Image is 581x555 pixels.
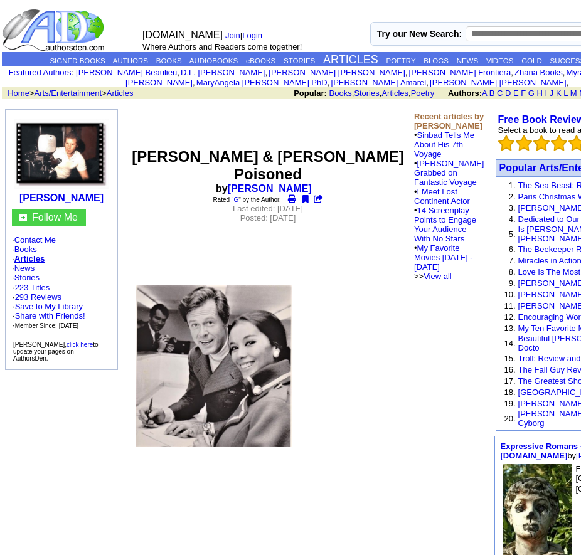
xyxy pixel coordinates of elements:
[509,192,516,201] font: 2.
[570,88,577,98] a: M
[136,285,292,447] img: 81718.jpg
[489,88,495,98] a: B
[504,339,515,348] font: 14.
[504,414,515,423] font: 20.
[107,88,134,98] a: Articles
[528,88,535,98] a: G
[113,57,148,65] a: AUTHORS
[19,193,104,203] a: [PERSON_NAME]
[457,57,479,65] a: NEWS
[414,187,476,281] font: •
[509,203,516,213] font: 3.
[179,70,181,77] font: i
[377,29,462,39] label: Try our New Search:
[14,273,40,282] a: Stories
[181,68,265,77] a: D.L. [PERSON_NAME]
[504,365,515,374] font: 16.
[429,80,430,87] font: i
[414,243,473,272] a: My Favorite Movies [DATE] - [DATE]
[269,68,405,77] a: [PERSON_NAME] [PERSON_NAME]
[13,283,85,330] font: · ·
[381,88,408,98] a: Articles
[556,88,562,98] a: K
[504,301,515,310] font: 11.
[14,254,45,263] a: Articles
[486,57,513,65] a: VIDEOS
[216,183,320,194] b: by
[15,311,85,320] a: Share with Friends!
[537,88,543,98] a: H
[448,88,482,98] b: Authors:
[414,159,484,187] a: [PERSON_NAME] Grabbed on Fantastic Voyage
[504,312,515,322] font: 12.
[509,267,516,277] font: 8.
[19,214,27,221] img: gc.jpg
[498,135,514,151] img: bigemptystars.png
[195,80,196,87] font: i
[189,57,238,65] a: AUDIOBOOKS
[513,70,514,77] font: i
[12,235,111,330] font: · · · · ·
[246,57,275,65] a: eBOOKS
[414,243,473,281] font: • >>
[504,354,515,363] font: 15.
[14,263,35,273] a: News
[9,68,73,77] font: :
[504,324,515,333] font: 13.
[424,57,449,65] a: BLOGS
[329,88,352,98] a: Books
[414,206,476,281] font: •
[50,57,105,65] a: SIGNED BOOKS
[3,88,133,98] font: > >
[233,204,303,223] font: Last edited: [DATE] Posted: [DATE]
[513,88,519,98] a: E
[15,292,61,302] a: 293 Reviews
[509,181,516,190] font: 1.
[414,130,474,159] a: Sinbad Tells Me About His 7th Voyage
[76,68,177,77] a: [PERSON_NAME] Beaulieu
[294,88,327,98] b: Popular:
[354,88,379,98] a: Stories
[8,88,29,98] a: Home
[225,31,267,40] font: |
[284,57,315,65] a: STORIES
[142,29,223,40] font: [DOMAIN_NAME]
[551,135,567,151] img: bigemptystars.png
[15,302,83,311] a: Save to My Library
[509,256,516,265] font: 7.
[514,68,563,77] a: Zhana Books
[213,196,280,203] font: Rated " " by the Author.
[414,206,476,243] a: 14 Screenplay Points to Engage Your Audience With No Stars
[323,53,378,66] a: ARTICLES
[196,78,328,87] a: MaryAngela [PERSON_NAME] PhD
[414,159,484,281] font: •
[409,68,511,77] a: [PERSON_NAME] Frontiera
[563,88,568,98] a: L
[2,8,107,52] img: logo_ad.gif
[545,88,548,98] a: I
[497,88,503,98] a: C
[411,88,435,98] a: Poetry
[156,57,182,65] a: BOOKS
[32,212,78,223] a: Follow Me
[267,70,269,77] font: i
[482,88,487,98] a: A
[15,322,79,329] font: Member Since: [DATE]
[414,130,484,281] font: •
[509,214,516,224] font: 4.
[509,245,516,254] font: 6.
[516,135,532,151] img: bigemptystars.png
[550,88,554,98] a: J
[504,399,515,408] font: 19.
[414,187,470,206] a: I Meet Lost Continent Actor
[329,80,331,87] font: i
[424,272,452,281] a: View all
[132,148,403,182] font: [PERSON_NAME] & [PERSON_NAME] Poisoned
[9,68,72,77] a: Featured Authors
[533,135,550,151] img: bigemptystars.png
[521,57,542,65] a: GOLD
[521,88,526,98] a: F
[565,70,566,77] font: i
